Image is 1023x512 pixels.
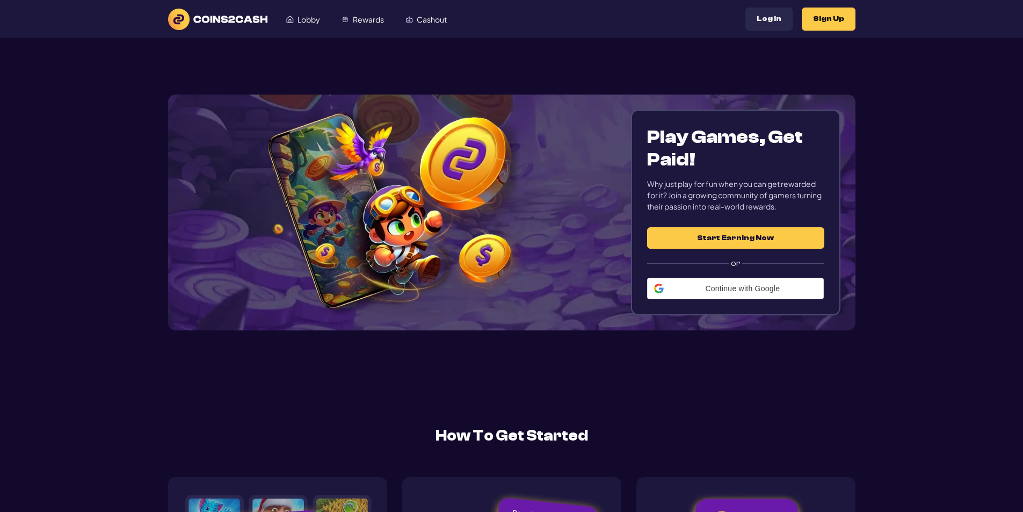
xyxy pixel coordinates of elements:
[668,284,817,293] span: Continue with Google
[647,227,824,249] button: Start Earning Now
[353,16,384,23] span: Rewards
[647,278,824,299] div: Continue with Google
[417,16,447,23] span: Cashout
[342,16,349,23] img: Rewards
[168,9,267,30] img: logo text
[647,178,824,212] div: Why just play for fun when you can get rewarded for it? Join a growing community of gamers turnin...
[286,16,294,23] img: Lobby
[298,16,320,23] span: Lobby
[395,9,458,30] a: Cashout
[647,126,824,171] h1: Play Games, Get Paid!
[802,8,855,31] button: Sign Up
[745,8,793,31] button: Log In
[168,424,855,447] h2: How To Get Started
[405,16,413,23] img: Cashout
[331,9,395,30] a: Rewards
[647,249,824,278] label: or
[275,9,331,30] a: Lobby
